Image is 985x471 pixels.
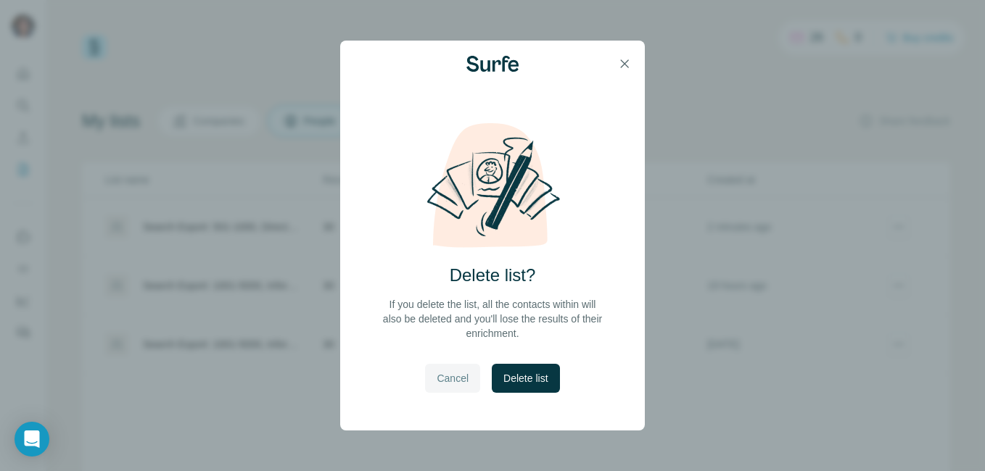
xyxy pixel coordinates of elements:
img: Surfe Logo [466,56,519,72]
span: Delete list [503,371,548,385]
button: Cancel [425,364,480,393]
img: delete-list [411,122,574,249]
p: If you delete the list, all the contacts within will also be deleted and you'll lose the results ... [381,297,604,341]
span: Cancel [437,371,469,385]
div: Open Intercom Messenger [15,422,49,457]
button: Delete list [492,364,559,393]
h2: Delete list? [450,264,536,287]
